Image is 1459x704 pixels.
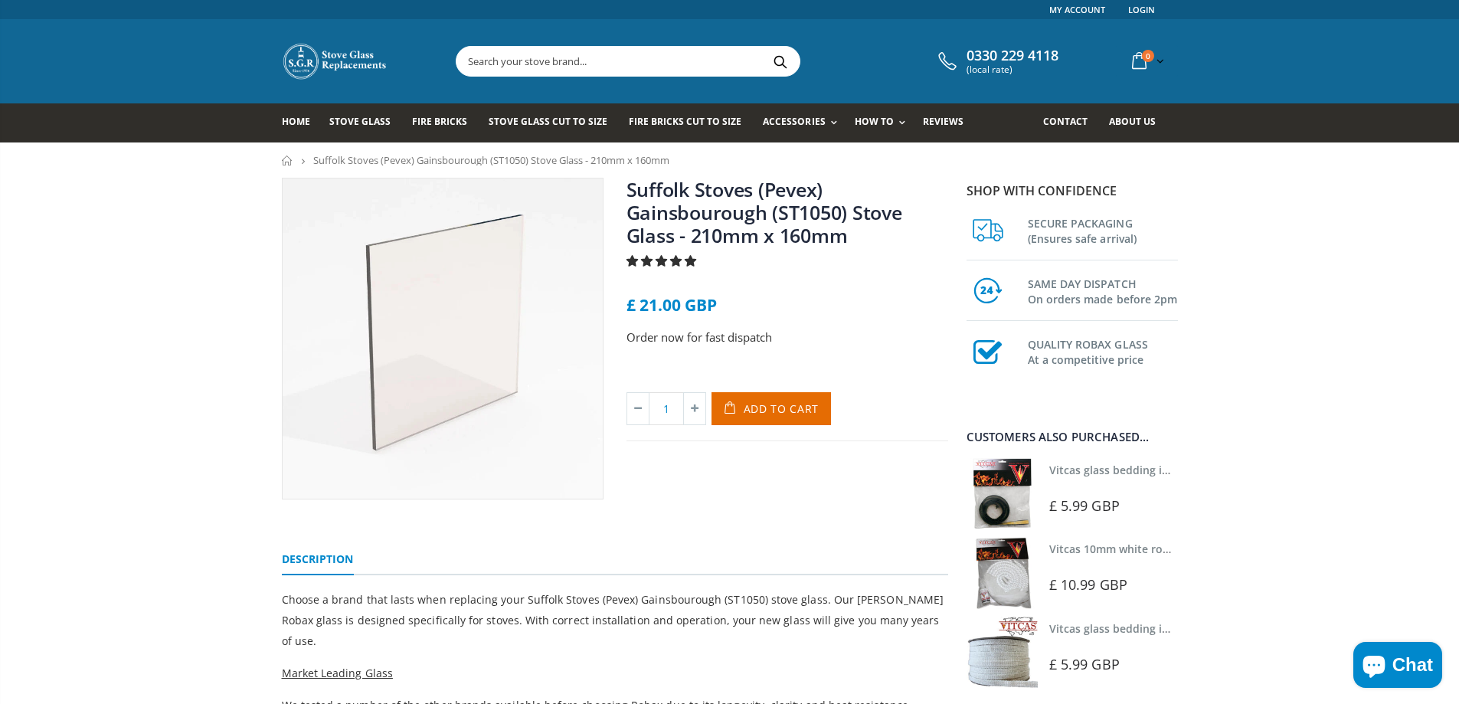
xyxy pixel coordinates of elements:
[967,47,1058,64] span: 0330 229 4118
[967,64,1058,75] span: (local rate)
[626,253,699,268] span: 5.00 stars
[313,153,669,167] span: Suffolk Stoves (Pevex) Gainsbourough (ST1050) Stove Glass - 210mm x 160mm
[282,42,389,80] img: Stove Glass Replacement
[329,103,402,142] a: Stove Glass
[489,103,619,142] a: Stove Glass Cut To Size
[764,47,798,76] button: Search
[1109,103,1167,142] a: About us
[967,458,1038,529] img: Vitcas stove glass bedding in tape
[1028,273,1178,307] h3: SAME DAY DISPATCH On orders made before 2pm
[282,115,310,128] span: Home
[282,156,293,165] a: Home
[934,47,1058,75] a: 0330 229 4118 (local rate)
[763,115,825,128] span: Accessories
[283,178,603,499] img: squarestoveglass_ee827fdf-8893-41b0-a081-a5b47521a941_800x_crop_center.webp
[1049,621,1375,636] a: Vitcas glass bedding in tape - 2mm x 15mm x 2 meters (White)
[412,115,467,128] span: Fire Bricks
[1349,642,1447,692] inbox-online-store-chat: Shopify online store chat
[855,115,894,128] span: How To
[923,115,963,128] span: Reviews
[626,176,902,248] a: Suffolk Stoves (Pevex) Gainsbourough (ST1050) Stove Glass - 210mm x 160mm
[1109,115,1156,128] span: About us
[967,617,1038,688] img: Vitcas stove glass bedding in tape
[412,103,479,142] a: Fire Bricks
[282,666,393,680] span: Market Leading Glass
[1049,575,1127,594] span: £ 10.99 GBP
[855,103,913,142] a: How To
[629,115,741,128] span: Fire Bricks Cut To Size
[1028,213,1178,247] h3: SECURE PACKAGING (Ensures safe arrival)
[923,103,975,142] a: Reviews
[1028,334,1178,368] h3: QUALITY ROBAX GLASS At a competitive price
[1043,103,1099,142] a: Contact
[1049,463,1335,477] a: Vitcas glass bedding in tape - 2mm x 10mm x 2 meters
[626,294,717,316] span: £ 21.00 GBP
[712,392,832,425] button: Add to Cart
[489,115,607,128] span: Stove Glass Cut To Size
[1142,50,1154,62] span: 0
[967,182,1178,200] p: Shop with confidence
[1043,115,1088,128] span: Contact
[282,545,354,575] a: Description
[626,329,948,346] p: Order now for fast dispatch
[1126,46,1167,76] a: 0
[1049,496,1120,515] span: £ 5.99 GBP
[967,537,1038,608] img: Vitcas white rope, glue and gloves kit 10mm
[1049,655,1120,673] span: £ 5.99 GBP
[282,103,322,142] a: Home
[1049,542,1349,556] a: Vitcas 10mm white rope kit - includes rope seal and glue!
[763,103,844,142] a: Accessories
[629,103,753,142] a: Fire Bricks Cut To Size
[329,115,391,128] span: Stove Glass
[282,592,944,648] span: Choose a brand that lasts when replacing your Suffolk Stoves (Pevex) Gainsbourough (ST1050) stove...
[456,47,971,76] input: Search your stove brand...
[967,431,1178,443] div: Customers also purchased...
[744,401,819,416] span: Add to Cart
